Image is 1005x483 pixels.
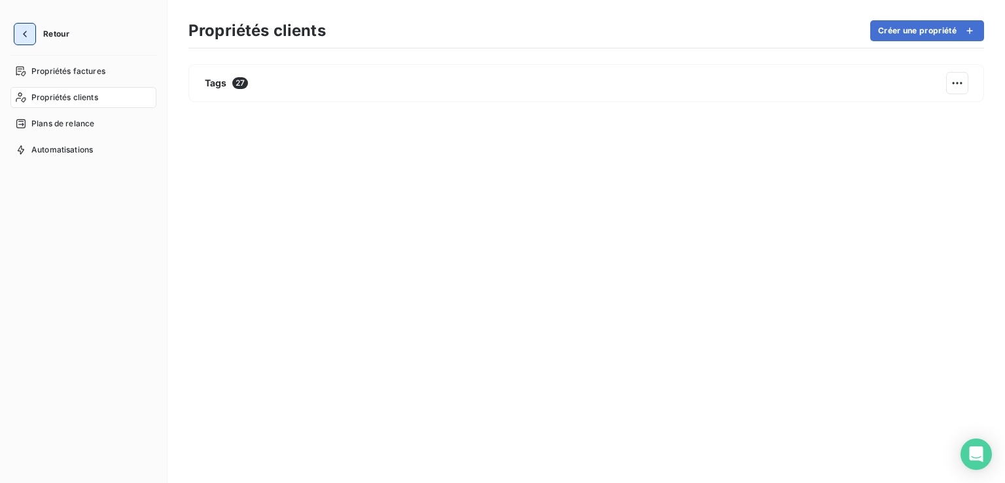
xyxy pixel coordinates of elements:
[10,139,156,160] a: Automatisations
[10,61,156,82] a: Propriétés factures
[31,118,94,130] span: Plans de relance
[31,144,93,156] span: Automatisations
[870,20,984,41] button: Créer une propriété
[43,30,69,38] span: Retour
[10,113,156,134] a: Plans de relance
[10,24,80,45] button: Retour
[232,77,248,89] span: 27
[205,77,227,90] span: Tags
[31,65,105,77] span: Propriétés factures
[961,438,992,470] div: Open Intercom Messenger
[10,87,156,108] a: Propriétés clients
[188,19,326,43] h3: Propriétés clients
[31,92,98,103] span: Propriétés clients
